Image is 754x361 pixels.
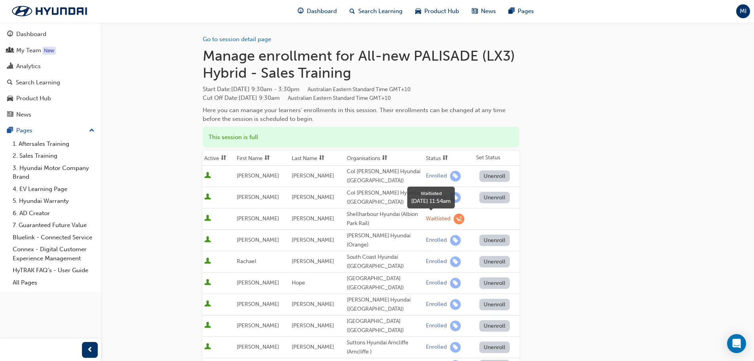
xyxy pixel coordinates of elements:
button: DashboardMy TeamAnalyticsSearch LearningProduct HubNews [3,25,98,123]
a: Connex - Digital Customer Experience Management [9,243,98,264]
a: Product Hub [3,91,98,106]
div: South Coast Hyundai ([GEOGRAPHIC_DATA]) [347,253,423,271]
span: learningRecordVerb_ENROLL-icon [450,192,461,203]
div: Search Learning [16,78,60,87]
span: [PERSON_NAME] [292,172,334,179]
span: User is active [204,279,211,287]
div: Analytics [16,62,41,71]
div: Enrolled [426,322,447,330]
span: [PERSON_NAME] [237,215,279,222]
span: [PERSON_NAME] [237,301,279,308]
span: User is active [204,236,211,244]
span: news-icon [7,111,13,118]
span: [DATE] 9:30am - 3:30pm [231,86,410,93]
div: Enrolled [426,258,447,265]
button: Unenroll [479,299,510,310]
span: [PERSON_NAME] [237,194,279,201]
a: 4. EV Learning Page [9,183,98,195]
div: Col [PERSON_NAME] Hyundai ([GEOGRAPHIC_DATA]) [347,189,423,206]
span: [PERSON_NAME] [237,237,279,243]
span: search-icon [7,79,13,86]
span: MI [740,7,746,16]
div: My Team [16,46,41,55]
button: Unenroll [479,320,510,332]
span: sorting-icon [221,155,226,162]
a: pages-iconPages [502,3,540,19]
span: learningRecordVerb_ENROLL-icon [450,256,461,267]
button: Unenroll [479,342,510,353]
a: 7. Guaranteed Future Value [9,219,98,231]
span: User is active [204,193,211,201]
div: Product Hub [16,94,51,103]
span: prev-icon [87,345,93,355]
span: sorting-icon [382,155,387,162]
span: Dashboard [307,7,337,16]
span: guage-icon [298,6,304,16]
th: Toggle SortBy [235,151,290,166]
span: search-icon [349,6,355,16]
span: [PERSON_NAME] [292,258,334,265]
a: 1. Aftersales Training [9,138,98,150]
button: Unenroll [479,170,510,182]
div: [PERSON_NAME] Hyundai ([GEOGRAPHIC_DATA]) [347,296,423,313]
div: Suttons Hyundai Arncliffe (Arncliffe ) [347,338,423,356]
div: News [16,110,31,119]
a: Search Learning [3,75,98,90]
div: [GEOGRAPHIC_DATA] ([GEOGRAPHIC_DATA]) [347,317,423,335]
a: Bluelink - Connected Service [9,231,98,244]
span: [PERSON_NAME] [292,194,334,201]
button: Pages [3,123,98,138]
div: Enrolled [426,237,447,244]
span: learningRecordVerb_WAITLIST-icon [454,214,464,224]
span: [PERSON_NAME] [292,237,334,243]
span: sorting-icon [319,155,325,162]
a: 5. Hyundai Warranty [9,195,98,207]
div: Tooltip anchor [42,47,56,55]
a: guage-iconDashboard [291,3,343,19]
span: News [481,7,496,16]
button: Unenroll [479,256,510,267]
span: Cut Off Date : [DATE] 9:30am [203,94,391,101]
span: car-icon [7,95,13,102]
a: search-iconSearch Learning [343,3,409,19]
span: User is active [204,258,211,265]
span: sorting-icon [443,155,448,162]
div: Pages [16,126,32,135]
span: learningRecordVerb_ENROLL-icon [450,299,461,310]
button: Unenroll [479,192,510,203]
span: pages-icon [7,127,13,134]
div: This session is full [203,127,519,148]
span: Hope [292,279,305,286]
a: Dashboard [3,27,98,42]
a: 3. Hyundai Motor Company Brand [9,162,98,183]
span: learningRecordVerb_ENROLL-icon [450,235,461,246]
span: [PERSON_NAME] [237,344,279,350]
div: [DATE] 11:54am [411,197,451,205]
img: Trak [4,3,95,19]
span: [PERSON_NAME] [292,344,334,350]
span: sorting-icon [264,155,270,162]
th: Toggle SortBy [345,151,424,166]
div: Open Intercom Messenger [727,334,746,353]
a: All Pages [9,277,98,289]
span: learningRecordVerb_ENROLL-icon [450,171,461,181]
a: News [3,107,98,122]
span: pages-icon [509,6,515,16]
span: [PERSON_NAME] [292,301,334,308]
span: User is active [204,300,211,308]
a: 6. AD Creator [9,207,98,220]
button: MI [736,4,750,18]
div: Enrolled [426,279,447,287]
span: Product Hub [424,7,459,16]
button: Unenroll [479,277,510,289]
div: [GEOGRAPHIC_DATA] ([GEOGRAPHIC_DATA]) [347,274,423,292]
span: learningRecordVerb_ENROLL-icon [450,321,461,331]
a: car-iconProduct Hub [409,3,465,19]
th: Toggle SortBy [203,151,235,166]
div: Enrolled [426,301,447,308]
span: Start Date : [203,85,519,94]
span: Australian Eastern Standard Time GMT+10 [308,86,410,93]
span: learningRecordVerb_ENROLL-icon [450,278,461,288]
span: guage-icon [7,31,13,38]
